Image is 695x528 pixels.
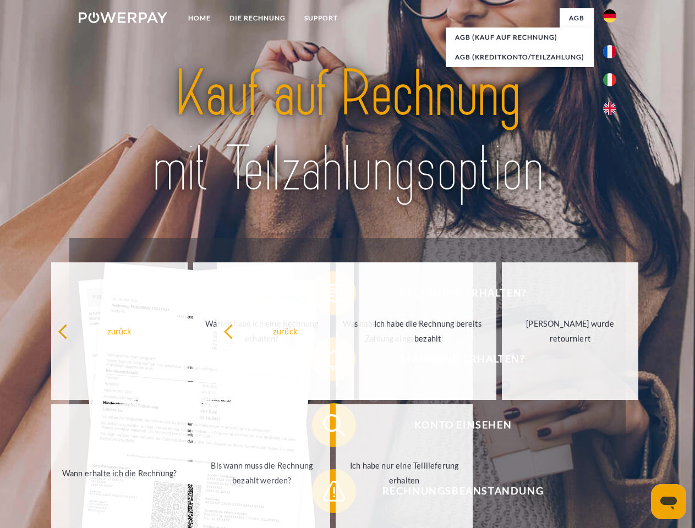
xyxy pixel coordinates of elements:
img: logo-powerpay-white.svg [79,12,167,23]
div: zurück [58,323,182,338]
img: de [603,9,616,23]
div: Warum habe ich eine Rechnung erhalten? [200,316,324,346]
div: [PERSON_NAME] wurde retourniert [508,316,632,346]
div: Ich habe nur eine Teillieferung erhalten [342,458,466,488]
div: zurück [223,323,347,338]
img: it [603,73,616,86]
iframe: Schaltfläche zum Öffnen des Messaging-Fensters [651,484,686,519]
a: DIE RECHNUNG [220,8,295,28]
a: AGB (Kreditkonto/Teilzahlung) [446,47,594,67]
a: agb [560,8,594,28]
a: SUPPORT [295,8,347,28]
div: Wann erhalte ich die Rechnung? [58,465,182,480]
a: AGB (Kauf auf Rechnung) [446,28,594,47]
img: fr [603,45,616,58]
img: title-powerpay_de.svg [105,53,590,211]
a: Home [179,8,220,28]
img: en [603,102,616,115]
div: Ich habe die Rechnung bereits bezahlt [366,316,490,346]
div: Bis wann muss die Rechnung bezahlt werden? [200,458,324,488]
